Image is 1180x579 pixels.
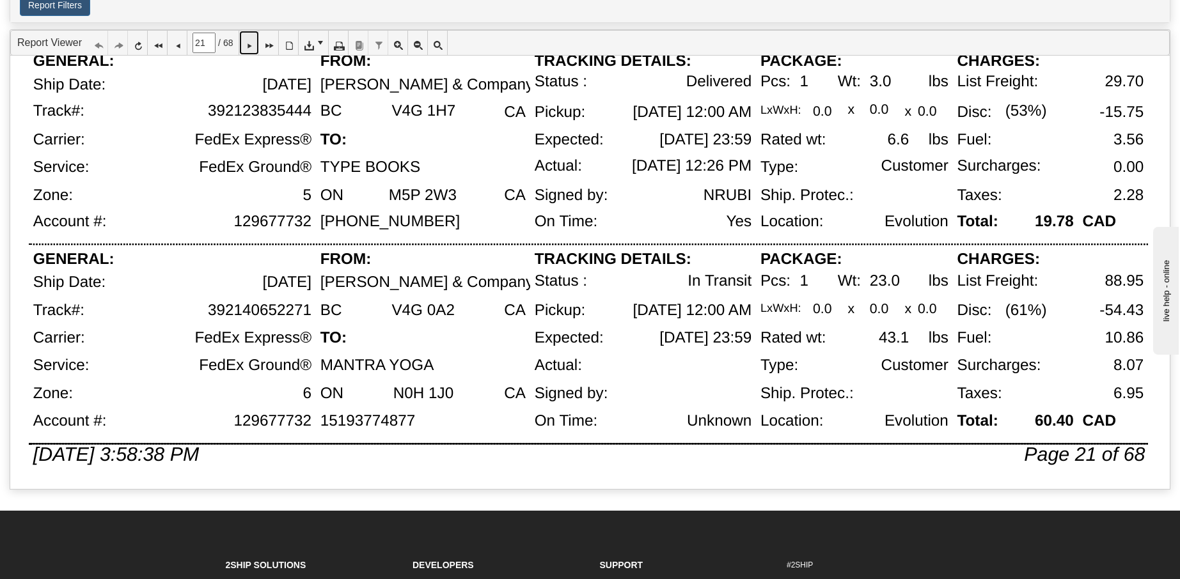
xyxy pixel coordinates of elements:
[504,104,526,121] div: CA
[320,187,343,204] div: ON
[760,131,826,148] div: Rated wt:
[704,187,752,204] div: NRUBI
[881,157,948,174] div: Customer
[1113,357,1144,374] div: 8.07
[688,272,751,289] div: In Transit
[1099,302,1144,319] div: -54.43
[1151,224,1179,355] iframe: chat widget
[1105,272,1144,289] div: 88.95
[535,329,604,346] div: Expected:
[929,73,948,90] div: lbs
[208,102,311,120] div: 392123835444
[263,76,311,93] div: [DATE]
[760,412,824,429] div: Location:
[838,272,861,289] div: Wt:
[687,412,751,429] div: Unknown
[199,357,311,374] div: FedEx Ground®
[208,302,311,319] div: 392140652271
[329,31,349,55] a: Print
[320,412,416,429] div: 15193774877
[320,76,564,93] div: [PERSON_NAME] & Company Ltd.
[686,73,752,90] div: Delivered
[957,52,1041,70] div: CHARGES:
[391,102,455,120] div: V4G 1H7
[408,31,428,55] a: Zoom Out
[760,329,826,346] div: Rated wt:
[760,357,798,374] div: Type:
[1035,412,1074,429] div: 60.40
[885,412,948,429] div: Evolution
[33,251,114,268] div: GENERAL:
[1024,443,1145,465] div: Page 21 of 68
[320,131,347,148] div: TO:
[535,272,587,289] div: Status :
[33,76,106,93] div: Ship Date:
[263,274,311,291] div: [DATE]
[320,274,533,291] div: [PERSON_NAME] & Company
[1105,329,1144,346] div: 10.86
[391,302,455,319] div: V4G 0A2
[787,561,955,569] h6: #2SHIP
[918,302,937,316] div: 0.0
[535,251,691,268] div: TRACKING DETAILS:
[957,187,1002,204] div: Taxes:
[320,251,372,268] div: FROM:
[760,73,791,90] div: Pcs:
[303,385,312,402] div: 6
[848,302,855,316] div: x
[535,412,598,429] div: On Time:
[659,131,751,148] div: [DATE] 23:59
[259,31,279,55] a: Last Page
[659,329,751,346] div: [DATE] 23:59
[813,104,832,118] div: 0.0
[428,31,448,55] a: Toggle FullPage/PageWidth
[320,302,342,319] div: BC
[17,37,82,48] a: Report Viewer
[957,104,992,121] div: Disc:
[388,31,408,55] a: Zoom In
[838,73,861,90] div: Wt:
[1005,302,1047,319] div: (61%)
[957,157,1041,174] div: Surcharges:
[234,213,312,230] div: 129677732
[535,213,598,230] div: On Time:
[1035,213,1074,230] div: 19.78
[760,104,801,117] div: LxWxH:
[33,102,84,120] div: Track#:
[303,187,312,204] div: 5
[218,36,221,49] span: /
[957,272,1039,289] div: List Freight:
[535,187,608,204] div: Signed by:
[633,104,751,121] div: [DATE] 12:00 AM
[320,102,342,120] div: BC
[870,302,889,316] div: 0.0
[957,412,998,429] div: Total:
[389,187,457,204] div: M5P 2W3
[128,31,148,55] a: Refresh
[535,357,582,374] div: Actual:
[504,385,526,402] div: CA
[727,213,752,230] div: Yes
[320,385,343,402] div: ON
[33,52,114,70] div: GENERAL:
[904,104,911,118] div: x
[320,159,421,176] div: TYPE BOOKS
[504,302,526,319] div: CA
[33,412,107,429] div: Account #:
[33,385,73,402] div: Zone:
[957,302,992,319] div: Disc:
[1113,131,1144,148] div: 3.56
[957,357,1041,374] div: Surcharges:
[195,131,312,148] div: FedEx Express®
[33,302,84,319] div: Track#:
[799,272,808,289] div: 1
[879,329,909,346] div: 43.1
[33,213,107,230] div: Account #:
[1005,102,1047,120] div: (53%)
[393,385,453,402] div: N0H 1J0
[234,412,312,429] div: 129677732
[239,31,259,55] a: Next Page
[929,131,948,148] div: lbs
[320,329,347,346] div: TO:
[148,31,168,55] a: First Page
